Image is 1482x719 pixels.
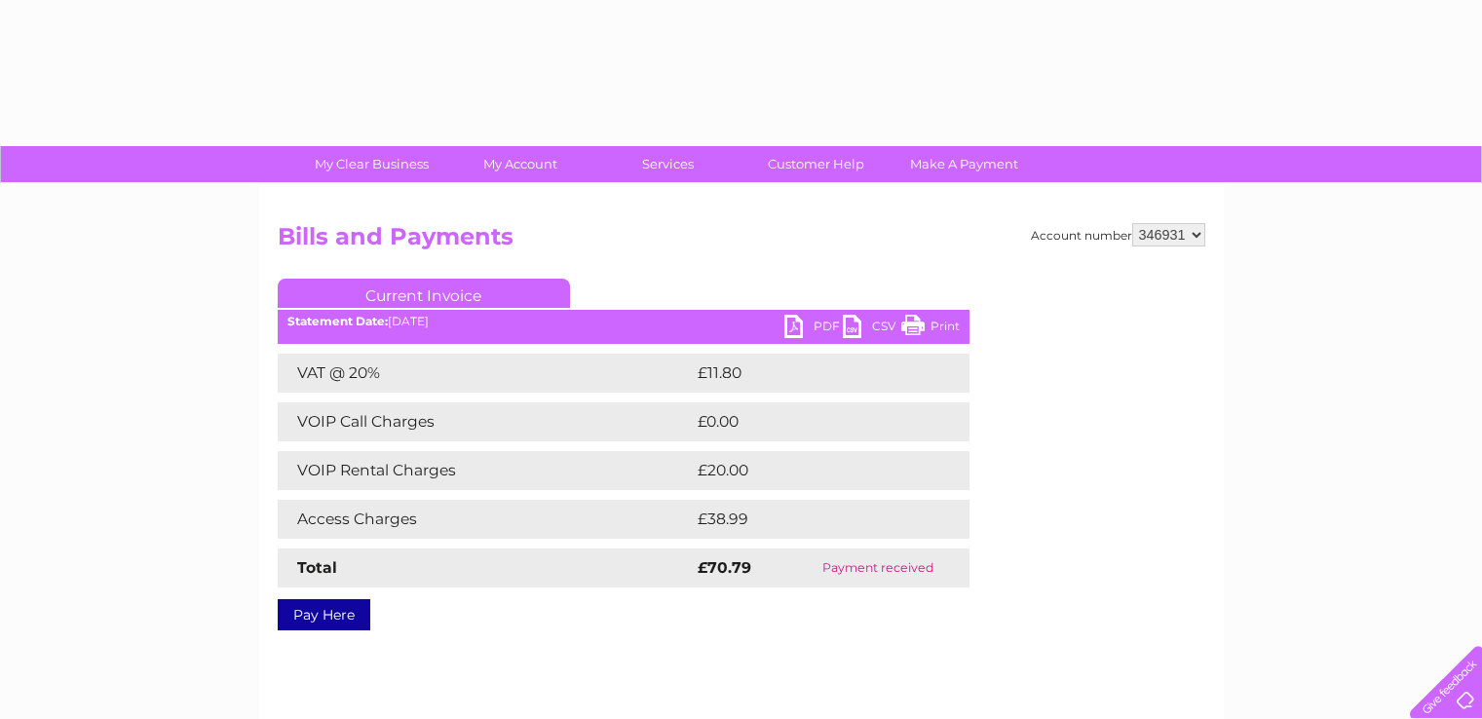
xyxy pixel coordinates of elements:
[278,599,370,630] a: Pay Here
[278,279,570,308] a: Current Invoice
[693,354,927,393] td: £11.80
[843,315,901,343] a: CSV
[278,402,693,441] td: VOIP Call Charges
[1031,223,1205,246] div: Account number
[693,451,931,490] td: £20.00
[784,315,843,343] a: PDF
[287,314,388,328] b: Statement Date:
[693,402,925,441] td: £0.00
[588,146,748,182] a: Services
[693,500,931,539] td: £38.99
[278,315,969,328] div: [DATE]
[291,146,452,182] a: My Clear Business
[736,146,896,182] a: Customer Help
[278,223,1205,260] h2: Bills and Payments
[698,558,751,577] strong: £70.79
[901,315,960,343] a: Print
[787,549,969,587] td: Payment received
[297,558,337,577] strong: Total
[884,146,1045,182] a: Make A Payment
[278,451,693,490] td: VOIP Rental Charges
[278,354,693,393] td: VAT @ 20%
[439,146,600,182] a: My Account
[278,500,693,539] td: Access Charges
